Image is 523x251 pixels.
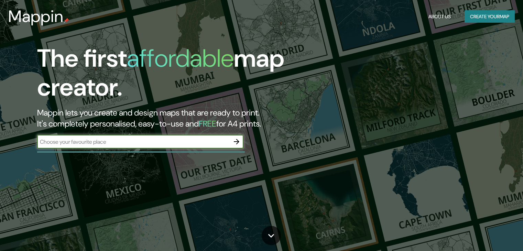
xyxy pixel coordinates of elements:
button: Create yourmap [465,10,515,23]
button: About Us [426,10,454,23]
h3: Mappin [8,7,64,26]
h1: affordable [127,42,234,74]
h2: Mappin lets you create and design maps that are ready to print. It's completely personalised, eas... [37,107,299,129]
h1: The first map creator. [37,44,299,107]
input: Choose your favourite place [37,138,230,146]
img: mappin-pin [64,18,69,23]
h5: FREE [199,118,216,129]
